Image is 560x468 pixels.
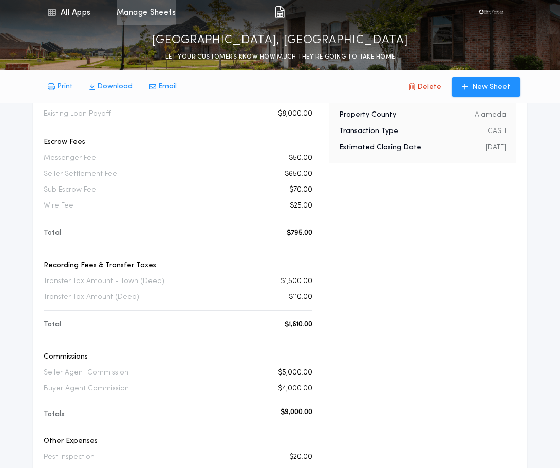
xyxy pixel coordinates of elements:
[486,143,506,153] p: [DATE]
[278,368,312,378] p: $5,000.00
[44,201,73,211] p: Wire Fee
[44,185,96,195] p: Sub Escrow Fee
[165,52,395,62] p: LET YOUR CUSTOMERS KNOW HOW MUCH THEY’RE GOING TO TAKE HOME
[339,143,421,153] p: Estimated Closing Date
[44,292,139,303] p: Transfer Tax Amount (Deed)
[289,292,312,303] p: $110.00
[281,276,312,287] p: $1,500.00
[281,407,312,418] p: $9,000.00
[452,77,520,97] button: New Sheet
[475,110,506,120] p: Alameda
[401,77,450,97] button: Delete
[289,452,312,462] p: $20.00
[287,228,312,238] p: $795.00
[97,82,133,92] p: Download
[44,452,95,462] p: Pest Inspection
[40,78,81,96] button: Print
[339,110,396,120] p: Property County
[44,368,128,378] p: Seller Agent Commission
[278,109,312,119] p: $8,000.00
[57,82,73,92] p: Print
[290,201,312,211] p: $25.00
[44,436,312,446] p: Other Expenses
[44,409,65,420] p: Totals
[285,320,312,330] p: $1,610.00
[44,276,164,287] p: Transfer Tax Amount - Town (Deed)
[158,82,177,92] p: Email
[44,352,312,362] p: Commissions
[488,126,506,137] p: CASH
[44,169,117,179] p: Seller Settlement Fee
[152,32,408,49] p: [GEOGRAPHIC_DATA], [GEOGRAPHIC_DATA]
[278,384,312,394] p: $4,000.00
[81,78,141,96] button: Download
[44,260,312,271] p: Recording Fees & Transfer Taxes
[44,384,129,394] p: Buyer Agent Commission
[289,153,312,163] p: $50.00
[141,78,185,96] button: Email
[289,185,312,195] p: $70.00
[44,109,111,119] p: Existing Loan Payoff
[44,137,312,147] p: Escrow Fees
[44,228,61,238] p: Total
[44,153,96,163] p: Messenger Fee
[285,169,312,179] p: $650.00
[44,320,61,330] p: Total
[339,126,398,137] p: Transaction Type
[417,82,441,92] p: Delete
[472,82,510,92] p: New Sheet
[476,7,507,17] img: vs-icon
[275,6,285,18] img: img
